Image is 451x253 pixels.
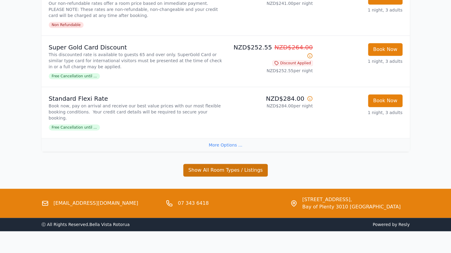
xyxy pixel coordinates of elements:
span: Free Cancellation until ... [49,73,100,79]
a: [EMAIL_ADDRESS][DOMAIN_NAME] [54,200,138,207]
a: 07 343 6418 [178,200,209,207]
button: Show All Room Types / Listings [183,164,268,177]
span: [STREET_ADDRESS], [302,196,401,203]
p: NZD$284.00 per night [228,103,313,109]
p: Our non-refundable rates offer a room price based on immediate payment. PLEASE NOTE: These rates ... [49,0,223,19]
span: Bay of Plenty 3010 [GEOGRAPHIC_DATA] [302,203,401,211]
button: Book Now [368,43,403,56]
p: NZD$252.55 [228,43,313,60]
p: NZD$284.00 [228,94,313,103]
p: NZD$252.55 per night [228,68,313,74]
p: Book now, pay on arrival and receive our best value prices with our most flexible booking conditi... [49,103,223,121]
p: Standard Flexi Rate [49,94,223,103]
button: Book Now [368,94,403,107]
span: Non Refundable [49,22,84,28]
span: Powered by [228,221,410,228]
p: 1 night, 3 adults [318,110,403,116]
p: 1 night, 3 adults [318,58,403,64]
span: ⓒ All Rights Reserved. Bella Vista Rotorua [41,222,130,227]
div: More Options ... [41,138,410,152]
a: Resly [398,222,410,227]
span: Free Cancellation until ... [49,124,100,130]
p: NZD$241.00 per night [228,0,313,6]
p: This discounted rate is available to guests 65 and over only. SuperGold Card or similar type card... [49,52,223,70]
p: 1 night, 3 adults [318,7,403,13]
p: Super Gold Card Discount [49,43,223,52]
span: NZD$264.00 [274,44,313,51]
span: Discount Applied [272,60,313,66]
